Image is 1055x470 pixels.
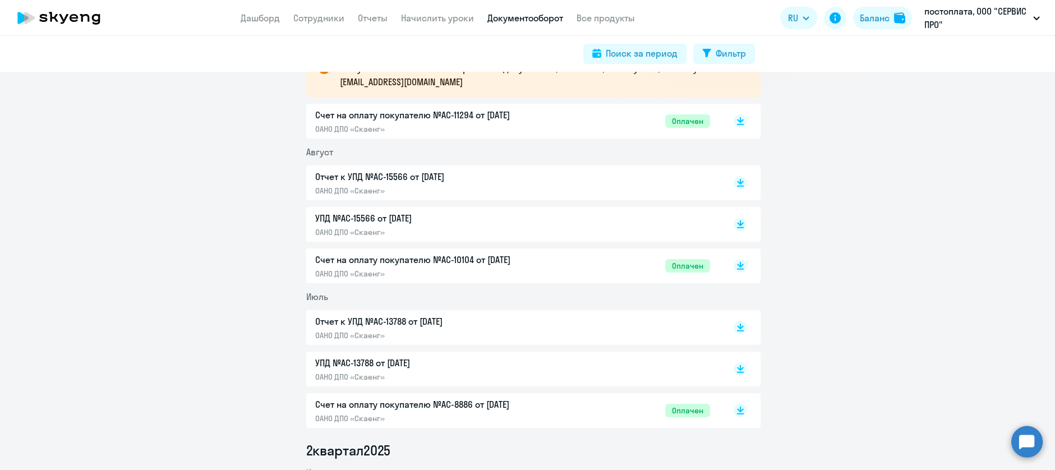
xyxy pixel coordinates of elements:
a: Начислить уроки [401,12,474,24]
a: Счет на оплату покупателю №AC-10104 от [DATE]ОАНО ДПО «Скаенг»Оплачен [315,253,710,279]
span: RU [788,11,798,25]
a: Дашборд [241,12,280,24]
span: Оплачен [665,404,710,417]
span: Август [306,146,333,158]
p: ОАНО ДПО «Скаенг» [315,330,551,340]
button: постоплата, ООО "СЕРВИС ПРО" [919,4,1045,31]
img: balance [894,12,905,24]
p: ОАНО ДПО «Скаенг» [315,227,551,237]
p: Счет на оплату покупателю №AC-8886 от [DATE] [315,398,551,411]
p: ОАНО ДПО «Скаенг» [315,413,551,423]
li: 2 квартал 2025 [306,441,761,459]
p: ОАНО ДПО «Скаенг» [315,372,551,382]
p: Отчет к УПД №AC-13788 от [DATE] [315,315,551,328]
a: Документооборот [487,12,563,24]
button: Поиск за период [583,44,687,64]
p: ОАНО ДПО «Скаенг» [315,269,551,279]
div: Поиск за период [606,47,678,60]
button: Фильтр [693,44,755,64]
span: Июль [306,291,328,302]
div: Фильтр [716,47,746,60]
p: УПД №AC-13788 от [DATE] [315,356,551,370]
p: УПД №AC-15566 от [DATE] [315,211,551,225]
a: УПД №AC-15566 от [DATE]ОАНО ДПО «Скаенг» [315,211,710,237]
a: Отчет к УПД №AC-13788 от [DATE]ОАНО ДПО «Скаенг» [315,315,710,340]
p: постоплата, ООО "СЕРВИС ПРО" [924,4,1029,31]
p: Счет на оплату покупателю №AC-10104 от [DATE] [315,253,551,266]
button: Балансbalance [853,7,912,29]
p: ОАНО ДПО «Скаенг» [315,186,551,196]
p: ОАНО ДПО «Скаенг» [315,124,551,134]
a: УПД №AC-13788 от [DATE]ОАНО ДПО «Скаенг» [315,356,710,382]
p: В случае возникновения вопросов по документам, напишите, пожалуйста, на почту [EMAIL_ADDRESS][DOM... [340,62,740,89]
a: Счет на оплату покупателю №AC-11294 от [DATE]ОАНО ДПО «Скаенг»Оплачен [315,108,710,134]
a: Отчеты [358,12,388,24]
a: Сотрудники [293,12,344,24]
span: Оплачен [665,114,710,128]
div: Баланс [860,11,890,25]
button: RU [780,7,817,29]
a: Счет на оплату покупателю №AC-8886 от [DATE]ОАНО ДПО «Скаенг»Оплачен [315,398,710,423]
p: Счет на оплату покупателю №AC-11294 от [DATE] [315,108,551,122]
p: Отчет к УПД №AC-15566 от [DATE] [315,170,551,183]
span: Оплачен [665,259,710,273]
a: Отчет к УПД №AC-15566 от [DATE]ОАНО ДПО «Скаенг» [315,170,710,196]
a: Все продукты [577,12,635,24]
